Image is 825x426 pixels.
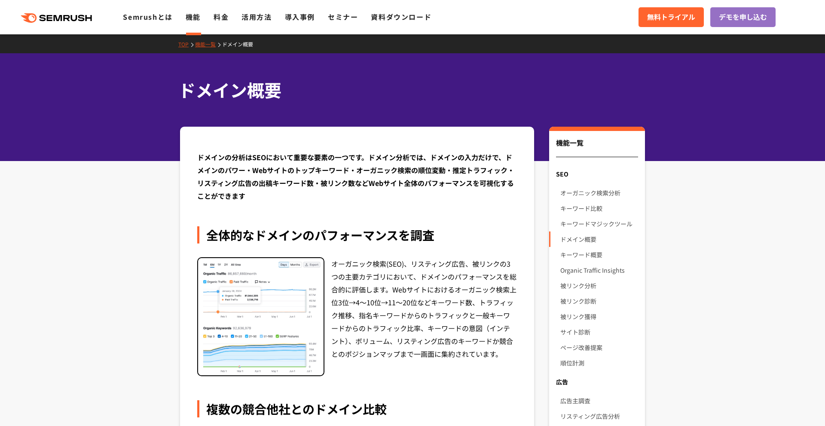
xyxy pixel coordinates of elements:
[123,12,172,22] a: Semrushとは
[549,374,645,389] div: 広告
[197,226,517,243] div: 全体的なドメインのパフォーマンスを調査
[222,40,260,48] a: ドメイン概要
[639,7,704,27] a: 無料トライアル
[560,340,638,355] a: ページ改善提案
[560,262,638,278] a: Organic Traffic Insights
[560,309,638,324] a: 被リンク獲得
[560,201,638,216] a: キーワード比較
[560,216,638,231] a: キーワードマジックツール
[560,278,638,293] a: 被リンク分析
[719,12,767,23] span: デモを申し込む
[560,293,638,309] a: 被リンク診断
[197,400,517,417] div: 複数の競合他社とのドメイン比較
[710,7,776,27] a: デモを申し込む
[549,166,645,182] div: SEO
[331,257,517,377] div: オーガニック検索(SEO)、リスティング広告、被リンクの3つの主要カテゴリにおいて、ドメインのパフォーマンスを総合的に評価します。Webサイトにおけるオーガニック検索上位3位→4～10位→11～...
[197,151,517,202] div: ドメインの分析はSEOにおいて重要な要素の一つです。ドメイン分析では、ドメインの入力だけで、ドメインのパワー・Webサイトのトップキーワード・オーガニック検索の順位変動・推定トラフィック・リステ...
[556,137,638,157] div: 機能一覧
[198,258,324,376] img: 全体的なドメインのパフォーマンスを調査
[560,355,638,371] a: 順位計測
[195,40,222,48] a: 機能一覧
[560,324,638,340] a: サイト診断
[560,393,638,408] a: 広告主調査
[328,12,358,22] a: セミナー
[560,408,638,424] a: リスティング広告分析
[178,77,638,103] h1: ドメイン概要
[560,231,638,247] a: ドメイン概要
[285,12,315,22] a: 導入事例
[214,12,229,22] a: 料金
[371,12,431,22] a: 資料ダウンロード
[560,247,638,262] a: キーワード概要
[186,12,201,22] a: 機能
[647,12,695,23] span: 無料トライアル
[178,40,195,48] a: TOP
[560,185,638,201] a: オーガニック検索分析
[241,12,272,22] a: 活用方法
